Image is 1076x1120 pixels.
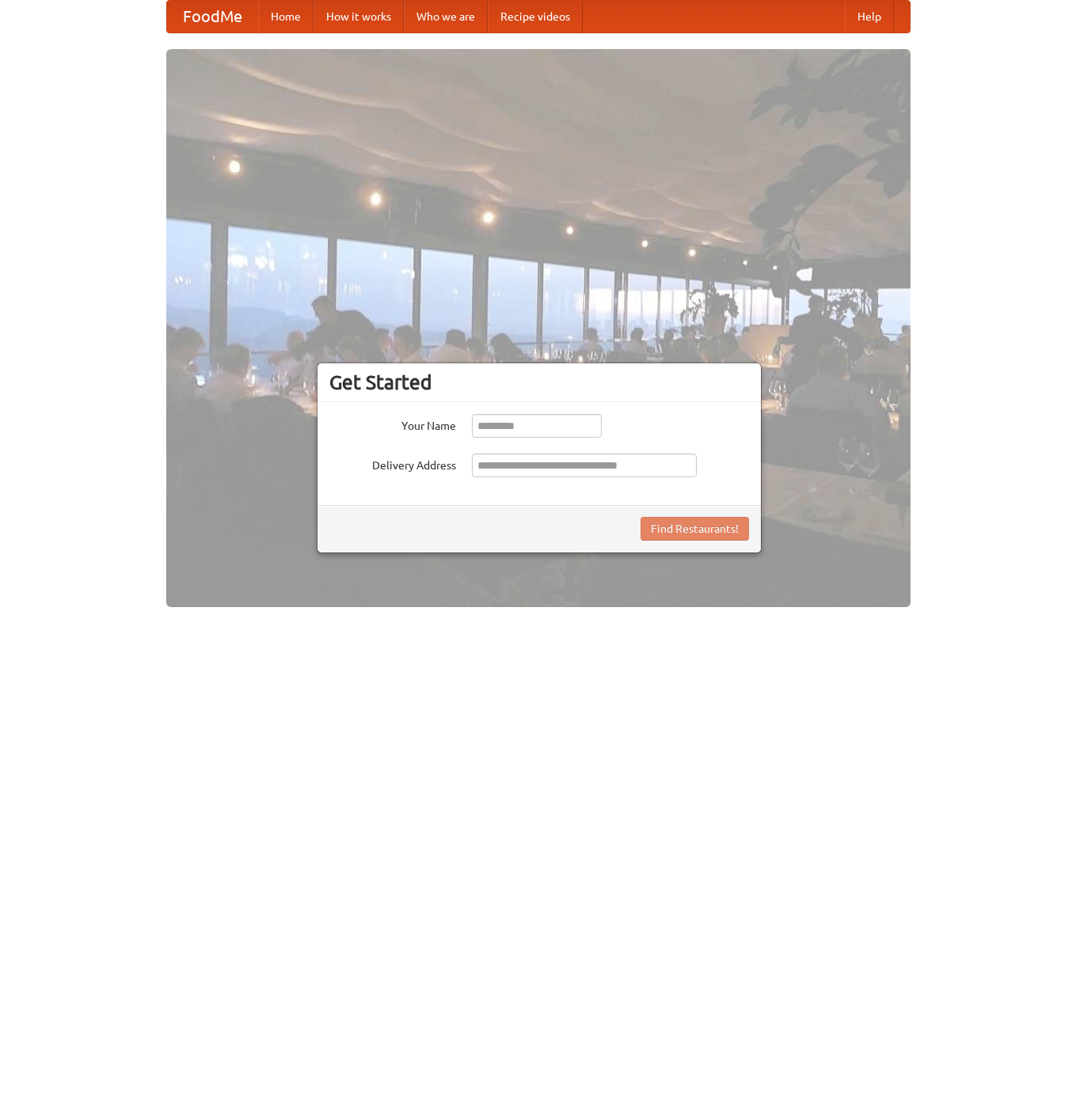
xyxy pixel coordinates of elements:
[258,1,314,32] a: Home
[329,454,456,473] label: Delivery Address
[329,414,456,434] label: Your Name
[314,1,404,32] a: How it works
[167,1,258,32] a: FoodMe
[329,370,749,394] h3: Get Started
[488,1,583,32] a: Recipe videos
[845,1,894,32] a: Help
[641,517,749,541] button: Find Restaurants!
[404,1,488,32] a: Who we are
